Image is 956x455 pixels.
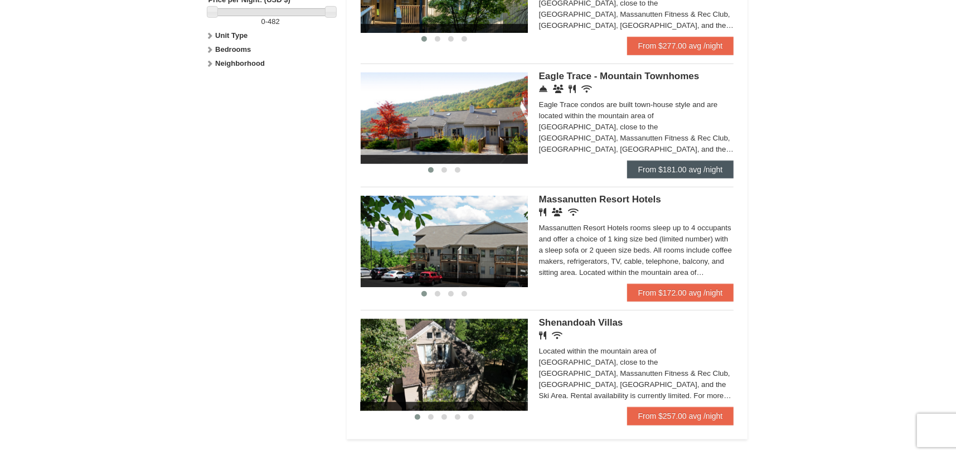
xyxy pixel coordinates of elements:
[553,85,564,93] i: Conference Facilities
[568,208,579,216] i: Wireless Internet (free)
[627,161,734,178] a: From $181.00 avg /night
[539,85,547,93] i: Concierge Desk
[539,346,734,401] div: Located within the mountain area of [GEOGRAPHIC_DATA], close to the [GEOGRAPHIC_DATA], Massanutte...
[627,37,734,55] a: From $277.00 avg /night
[539,222,734,278] div: Massanutten Resort Hotels rooms sleep up to 4 occupants and offer a choice of 1 king size bed (li...
[208,16,333,27] label: -
[539,331,546,340] i: Restaurant
[268,17,280,26] span: 482
[215,31,248,40] strong: Unit Type
[215,59,265,67] strong: Neighborhood
[539,317,623,328] span: Shenandoah Villas
[627,407,734,425] a: From $257.00 avg /night
[539,194,661,205] span: Massanutten Resort Hotels
[582,85,593,93] i: Wireless Internet (free)
[215,45,251,54] strong: Bedrooms
[539,208,546,216] i: Restaurant
[261,17,265,26] span: 0
[539,71,700,81] span: Eagle Trace - Mountain Townhomes
[552,208,562,216] i: Banquet Facilities
[627,284,734,302] a: From $172.00 avg /night
[539,99,734,155] div: Eagle Trace condos are built town-house style and are located within the mountain area of [GEOGRA...
[569,85,576,93] i: Restaurant
[552,331,562,340] i: Wireless Internet (free)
